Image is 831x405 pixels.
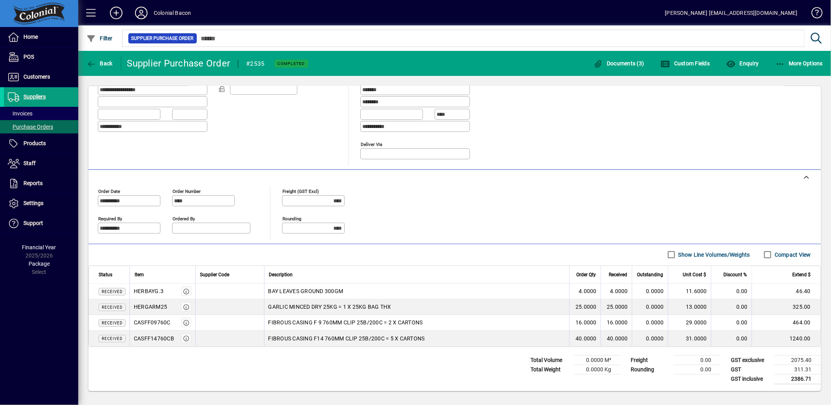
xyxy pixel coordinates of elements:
[601,284,632,299] td: 4.0000
[200,270,230,279] span: Supplier Code
[131,34,194,42] span: Supplier Purchase Order
[102,321,122,325] span: Received
[609,270,627,279] span: Received
[268,287,344,295] span: BAY LEAVES GROUND 300GM
[601,331,632,346] td: 40.0000
[4,120,78,133] a: Purchase Orders
[774,355,821,365] td: 2075.40
[637,270,663,279] span: Outstanding
[4,214,78,233] a: Support
[134,287,164,295] div: HERBAYG.3
[278,61,305,66] span: Completed
[674,355,721,365] td: 0.00
[726,60,759,67] span: Enquiry
[659,56,712,70] button: Custom Fields
[361,141,382,147] mat-label: Deliver via
[668,299,711,315] td: 13.0000
[792,270,811,279] span: Extend $
[727,365,774,374] td: GST
[173,188,201,194] mat-label: Order number
[135,270,144,279] span: Item
[23,74,50,80] span: Customers
[569,315,601,331] td: 16.0000
[661,60,710,67] span: Custom Fields
[173,216,195,221] mat-label: Ordered by
[668,315,711,331] td: 29.0000
[4,27,78,47] a: Home
[627,355,674,365] td: Freight
[665,7,798,19] div: [PERSON_NAME] [EMAIL_ADDRESS][DOMAIN_NAME]
[594,60,644,67] span: Documents (3)
[752,315,820,331] td: 464.00
[29,261,50,267] span: Package
[724,56,761,70] button: Enquiry
[154,7,191,19] div: Colonial Bacon
[102,290,122,294] span: Received
[4,47,78,67] a: POS
[134,335,174,342] div: CASFF14760CB
[23,160,36,166] span: Staff
[104,6,129,20] button: Add
[23,34,38,40] span: Home
[98,188,120,194] mat-label: Order date
[268,303,391,311] span: GARLIC MINCED DRY 25KG = 1 X 25KG BAG THX
[774,374,821,384] td: 2386.71
[23,180,43,186] span: Reports
[23,220,43,226] span: Support
[23,140,46,146] span: Products
[23,54,34,60] span: POS
[4,154,78,173] a: Staff
[246,58,264,70] div: #2535
[752,299,820,315] td: 325.00
[806,2,821,27] a: Knowledge Base
[4,174,78,193] a: Reports
[134,303,167,311] div: HERGARM25
[677,251,750,259] label: Show Line Volumes/Weights
[632,299,668,315] td: 0.0000
[632,284,668,299] td: 0.0000
[268,335,425,342] span: FIBROUS CASING F14 760MM CLIP 25B/200C = 5 X CARTONS
[775,60,823,67] span: More Options
[85,56,115,70] button: Back
[127,57,230,70] div: Supplier Purchase Order
[527,365,574,374] td: Total Weight
[268,319,423,326] span: FIBROUS CASING F 9 760MM CLIP 25B/200C = 2 X CARTONS
[22,244,56,250] span: Financial Year
[86,35,113,41] span: Filter
[78,56,121,70] app-page-header-button: Back
[269,270,293,279] span: Description
[711,284,752,299] td: 0.00
[569,284,601,299] td: 4.0000
[668,284,711,299] td: 11.6000
[632,315,668,331] td: 0.0000
[99,270,112,279] span: Status
[86,60,113,67] span: Back
[711,315,752,331] td: 0.00
[4,107,78,120] a: Invoices
[774,365,821,374] td: 311.31
[282,216,301,221] mat-label: Rounding
[711,299,752,315] td: 0.00
[282,188,319,194] mat-label: Freight (GST excl)
[4,194,78,213] a: Settings
[601,315,632,331] td: 16.0000
[134,319,171,326] div: CASFF09760C
[601,299,632,315] td: 25.0000
[574,355,621,365] td: 0.0000 M³
[569,331,601,346] td: 40.0000
[102,337,122,341] span: Received
[8,124,53,130] span: Purchase Orders
[8,110,32,117] span: Invoices
[727,374,774,384] td: GST inclusive
[752,331,820,346] td: 1240.00
[4,67,78,87] a: Customers
[668,331,711,346] td: 31.0000
[569,299,601,315] td: 25.0000
[527,355,574,365] td: Total Volume
[632,331,668,346] td: 0.0000
[23,200,43,206] span: Settings
[627,365,674,374] td: Rounding
[674,365,721,374] td: 0.00
[576,270,596,279] span: Order Qty
[711,331,752,346] td: 0.00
